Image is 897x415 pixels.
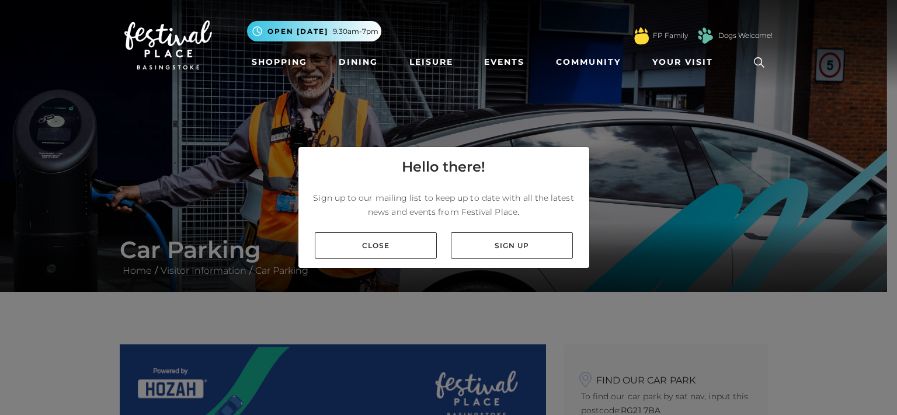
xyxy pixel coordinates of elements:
[718,30,773,41] a: Dogs Welcome!
[247,51,312,73] a: Shopping
[652,56,713,68] span: Your Visit
[124,20,212,69] img: Festival Place Logo
[333,26,378,37] span: 9.30am-7pm
[551,51,625,73] a: Community
[315,232,437,259] a: Close
[247,21,381,41] button: Open [DATE] 9.30am-7pm
[334,51,383,73] a: Dining
[479,51,529,73] a: Events
[451,232,573,259] a: Sign up
[402,156,485,177] h4: Hello there!
[648,51,724,73] a: Your Visit
[308,191,580,219] p: Sign up to our mailing list to keep up to date with all the latest news and events from Festival ...
[653,30,688,41] a: FP Family
[267,26,328,37] span: Open [DATE]
[405,51,458,73] a: Leisure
